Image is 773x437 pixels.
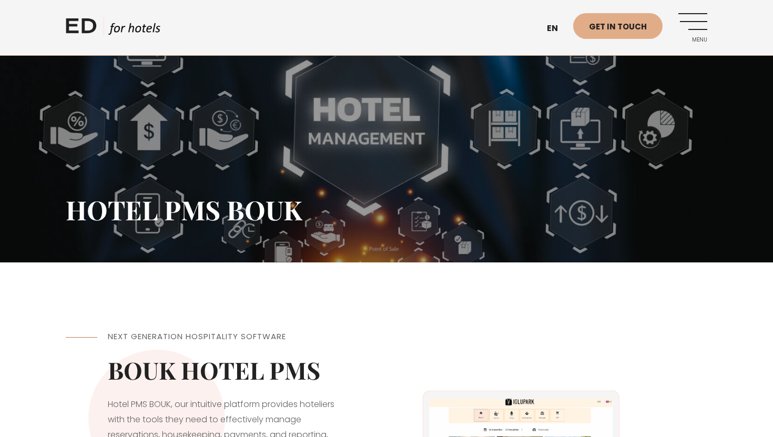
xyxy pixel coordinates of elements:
[66,192,302,227] span: HOTEL PMS BOUK
[573,13,663,39] a: Get in touch
[66,16,160,42] a: ED HOTELS
[678,37,707,43] span: Menu
[108,355,344,384] h2: BOUK HOTEL PMS
[108,331,286,342] span: Next Generation Hospitality Software
[542,16,573,42] a: en
[678,13,707,42] a: Menu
